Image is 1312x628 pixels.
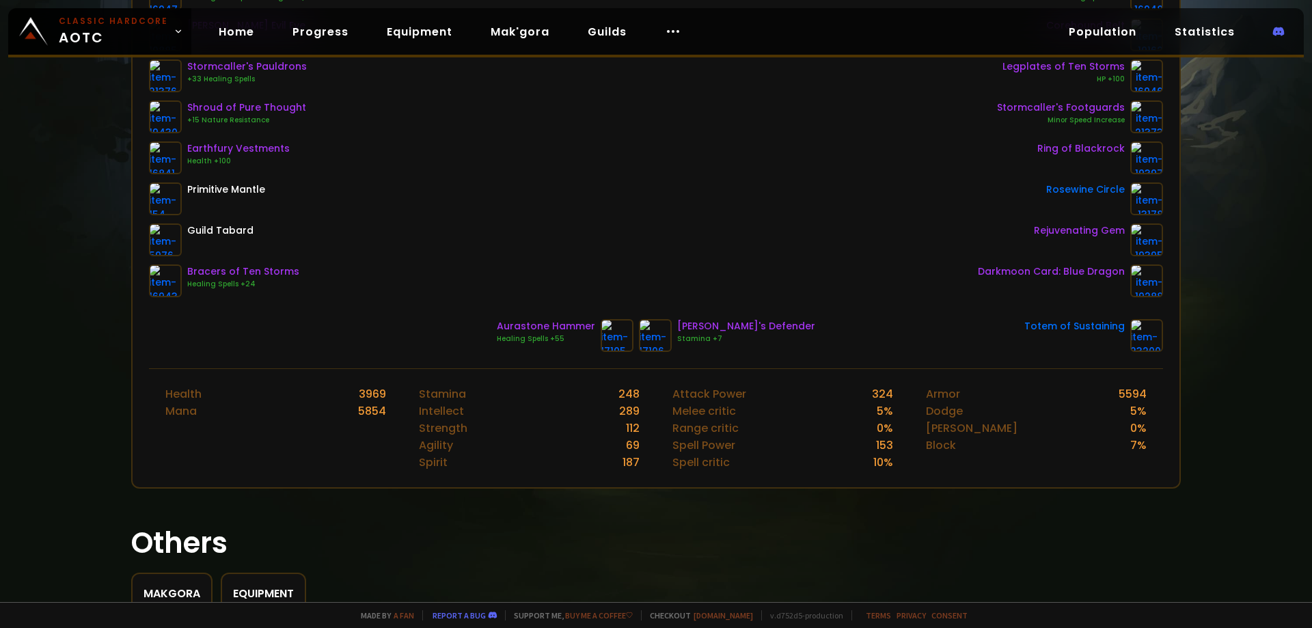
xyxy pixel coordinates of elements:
div: 289 [619,402,640,420]
div: HP +100 [1002,74,1125,85]
div: Armor [926,385,960,402]
div: Primitive Mantle [187,182,265,197]
div: Shroud of Pure Thought [187,100,306,115]
a: Mak'gora [480,18,560,46]
div: Health [165,385,202,402]
a: Privacy [897,610,926,620]
img: item-17106 [639,319,672,352]
div: 153 [876,437,893,454]
div: Stamina +7 [677,333,815,344]
div: 324 [872,385,893,402]
div: Rejuvenating Gem [1034,223,1125,238]
div: Earthfury Vestments [187,141,290,156]
a: [DOMAIN_NAME] [694,610,753,620]
img: item-13178 [1130,182,1163,215]
div: 187 [623,454,640,471]
div: Range critic [672,420,739,437]
div: 0 % [1130,420,1147,437]
div: Spell critic [672,454,730,471]
a: Report a bug [433,610,486,620]
img: item-19430 [149,100,182,133]
div: Attack Power [672,385,746,402]
img: item-5976 [149,223,182,256]
a: Statistics [1164,18,1246,46]
img: item-23200 [1130,319,1163,352]
img: item-17105 [601,319,633,352]
span: Support me, [505,610,633,620]
img: item-16943 [149,264,182,297]
div: Health +100 [187,156,290,167]
div: Aurastone Hammer [497,319,595,333]
div: Spell Power [672,437,735,454]
div: Stormcaller's Footguards [997,100,1125,115]
div: Dodge [926,402,963,420]
div: [PERSON_NAME] [926,420,1017,437]
h1: Others [131,521,1181,564]
div: +15 Nature Resistance [187,115,306,126]
div: Healing Spells +24 [187,279,299,290]
div: [PERSON_NAME]'s Defender [677,319,815,333]
img: item-16946 [1130,59,1163,92]
span: AOTC [59,15,168,48]
small: Classic Hardcore [59,15,168,27]
a: Buy me a coffee [565,610,633,620]
a: a fan [394,610,414,620]
div: Block [926,437,956,454]
div: Legplates of Ten Storms [1002,59,1125,74]
div: Makgora [143,585,200,602]
div: +33 Healing Spells [187,74,307,85]
img: item-16841 [149,141,182,174]
div: 5594 [1119,385,1147,402]
div: Equipment [233,585,294,602]
div: 248 [618,385,640,402]
div: Totem of Sustaining [1024,319,1125,333]
div: Guild Tabard [187,223,254,238]
span: v. d752d5 - production [761,610,843,620]
div: 5 % [1130,402,1147,420]
img: item-21373 [1130,100,1163,133]
div: 0 % [877,420,893,437]
div: 10 % [873,454,893,471]
img: item-19395 [1130,223,1163,256]
a: Guilds [577,18,638,46]
div: Agility [419,437,453,454]
div: 7 % [1130,437,1147,454]
div: Intellect [419,402,464,420]
div: Bracers of Ten Storms [187,264,299,279]
div: Stormcaller's Pauldrons [187,59,307,74]
img: item-19397 [1130,141,1163,174]
a: Home [208,18,265,46]
div: Melee critic [672,402,736,420]
div: 112 [626,420,640,437]
div: 5 % [877,402,893,420]
a: Classic HardcoreAOTC [8,8,191,55]
div: Strength [419,420,467,437]
a: Population [1058,18,1147,46]
div: Minor Speed Increase [997,115,1125,126]
a: Terms [866,610,891,620]
img: item-19288 [1130,264,1163,297]
a: Equipment [376,18,463,46]
div: Stamina [419,385,466,402]
span: Made by [353,610,414,620]
div: Ring of Blackrock [1037,141,1125,156]
div: 5854 [358,402,386,420]
div: Darkmoon Card: Blue Dragon [978,264,1125,279]
a: Consent [931,610,968,620]
div: 3969 [359,385,386,402]
div: Spirit [419,454,448,471]
span: Checkout [641,610,753,620]
div: Mana [165,402,197,420]
img: item-154 [149,182,182,215]
img: item-21376 [149,59,182,92]
div: Rosewine Circle [1046,182,1125,197]
a: Progress [282,18,359,46]
div: Healing Spells +55 [497,333,595,344]
div: 69 [626,437,640,454]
